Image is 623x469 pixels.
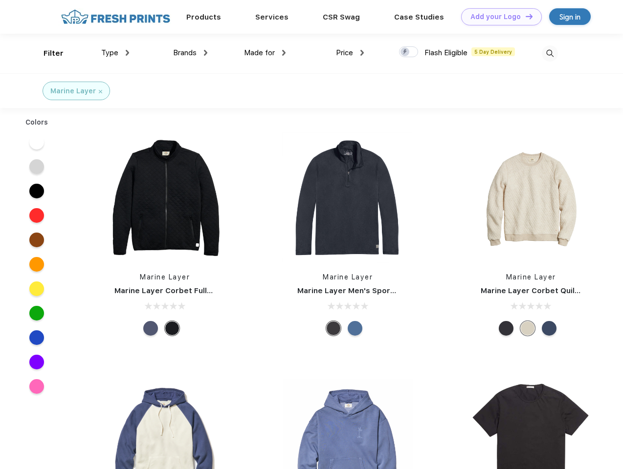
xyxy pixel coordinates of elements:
div: Charcoal [326,321,341,336]
span: Brands [173,48,197,57]
span: Flash Eligible [424,48,467,57]
div: Charcoal [499,321,513,336]
div: Navy Heather [542,321,556,336]
a: Marine Layer [140,273,190,281]
div: Marine Layer [50,86,96,96]
span: Made for [244,48,275,57]
div: Add your Logo [470,13,521,21]
img: DT [526,14,533,19]
div: Deep Denim [348,321,362,336]
img: dropdown.png [204,50,207,56]
img: func=resize&h=266 [466,132,596,262]
div: Oat Heather [520,321,535,336]
img: fo%20logo%202.webp [58,8,173,25]
div: Colors [18,117,56,128]
a: Marine Layer Men's Sport Quarter Zip [297,286,439,295]
div: Sign in [559,11,580,22]
span: Type [101,48,118,57]
div: Black [165,321,179,336]
div: Filter [44,48,64,59]
img: desktop_search.svg [542,45,558,62]
img: func=resize&h=266 [283,132,413,262]
span: 5 Day Delivery [471,47,515,56]
img: dropdown.png [126,50,129,56]
a: CSR Swag [323,13,360,21]
img: filter_cancel.svg [99,90,102,93]
a: Marine Layer Corbet Full-Zip Jacket [114,286,250,295]
div: Navy [143,321,158,336]
a: Marine Layer [323,273,373,281]
a: Marine Layer [506,273,556,281]
span: Price [336,48,353,57]
a: Services [255,13,289,21]
a: Sign in [549,8,591,25]
img: func=resize&h=266 [100,132,230,262]
img: dropdown.png [282,50,286,56]
a: Products [186,13,221,21]
img: dropdown.png [360,50,364,56]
